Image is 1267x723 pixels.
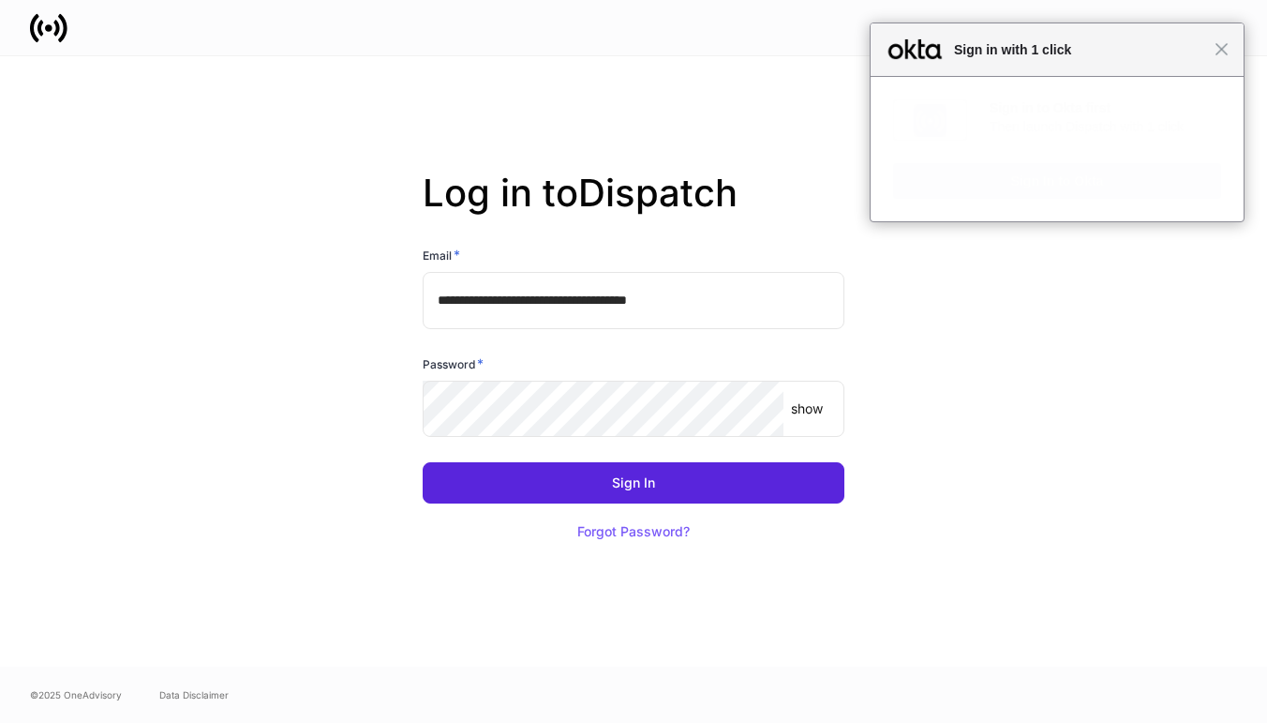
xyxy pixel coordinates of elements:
h2: Log in to Dispatch [423,171,844,246]
button: Forgot Password? [554,511,713,552]
p: show [791,399,823,418]
div: Sign In [612,476,655,490]
button: Sign In [423,462,844,504]
h6: Password [423,354,484,373]
div: Forgot Password? [577,525,690,538]
div: Sign in to Okta first [990,99,1221,116]
span: Close [1215,42,1229,56]
span: Sign in with 1 click [945,38,1215,61]
a: Data Disclaimer [159,687,229,702]
h6: Email [423,246,460,264]
button: Sign In to Okta [893,163,1221,199]
img: fs01jxrofoggULhDH358 [914,104,947,137]
div: Then launch Dispatch with 1 click [990,118,1221,135]
span: © 2025 OneAdvisory [30,687,122,702]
